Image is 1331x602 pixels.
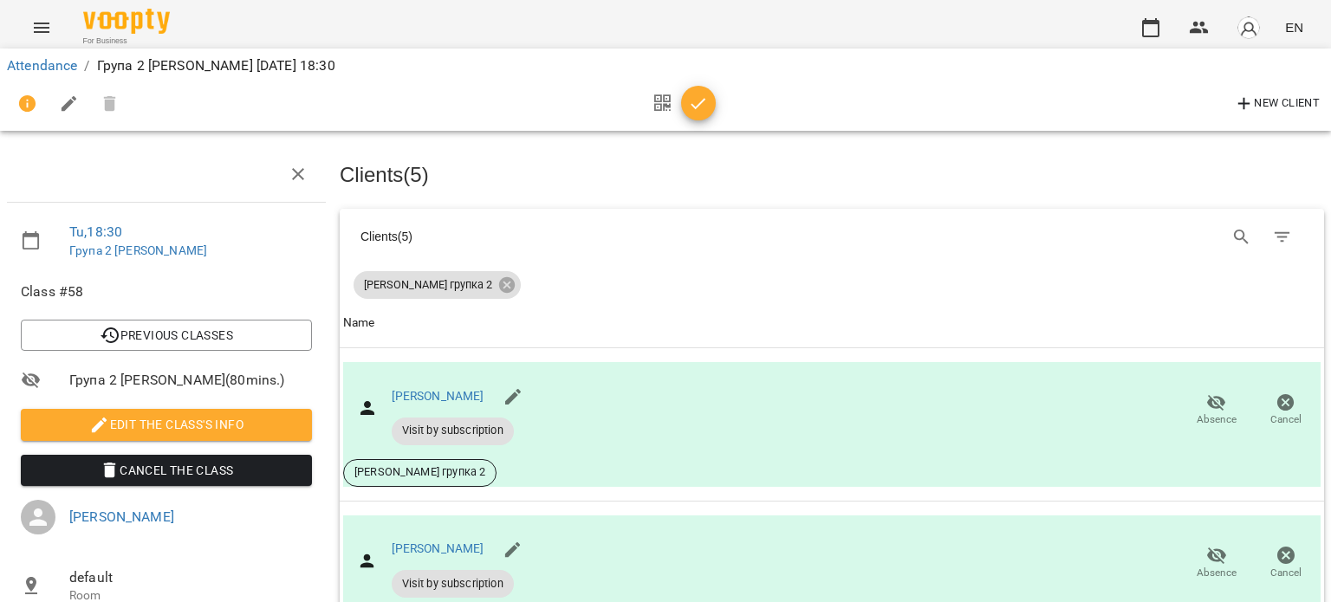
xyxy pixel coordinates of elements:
span: Edit the class's Info [35,414,298,435]
a: Група 2 [PERSON_NAME] [69,243,207,257]
button: Previous Classes [21,320,312,351]
span: Absence [1197,566,1237,580]
span: Cancel [1270,412,1302,427]
span: Група 2 [PERSON_NAME] ( 80 mins. ) [69,370,312,391]
span: [PERSON_NAME] групка 2 [344,464,496,480]
span: Cancel [1270,566,1302,580]
span: Absence [1197,412,1237,427]
button: Search [1221,217,1263,258]
span: default [69,567,312,588]
button: Filter [1262,217,1303,258]
span: Class #58 [21,282,312,302]
nav: breadcrumb [7,55,1324,76]
a: [PERSON_NAME] [69,508,174,525]
span: Name [343,313,1321,333]
div: [PERSON_NAME] групка 2 [354,271,521,299]
h3: Clients ( 5 ) [340,164,1324,186]
div: Table Toolbar [340,209,1324,264]
button: Cancel the class [21,455,312,486]
div: Clients ( 5 ) [360,228,816,245]
button: Edit the class's Info [21,409,312,440]
span: Visit by subscription [392,576,514,592]
button: Absence [1182,539,1251,587]
button: Absence [1182,386,1251,435]
div: Sort [343,313,375,333]
a: [PERSON_NAME] [392,541,484,555]
div: Name [343,313,375,333]
p: Група 2 [PERSON_NAME] [DATE] 18:30 [97,55,335,76]
span: Cancel the class [35,460,298,481]
span: Visit by subscription [392,423,514,438]
span: New Client [1234,94,1320,114]
button: EN [1278,11,1310,43]
a: Tu , 18:30 [69,223,122,240]
img: Voopty Logo [83,9,170,34]
span: EN [1285,18,1303,36]
button: Cancel [1251,539,1321,587]
a: Attendance [7,57,77,74]
li: / [84,55,89,76]
span: [PERSON_NAME] групка 2 [354,277,503,293]
button: New Client [1230,90,1324,118]
button: Menu [21,7,62,49]
span: For Business [83,36,170,47]
img: avatar_s.png [1237,16,1261,40]
span: Previous Classes [35,325,298,346]
a: [PERSON_NAME] [392,389,484,403]
button: Cancel [1251,386,1321,435]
